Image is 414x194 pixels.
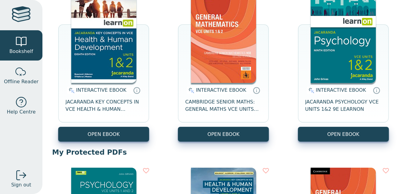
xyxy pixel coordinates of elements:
[52,148,404,157] p: My Protected PDFs
[67,87,75,94] img: interactive.svg
[11,181,31,189] span: Sign out
[298,127,389,142] button: OPEN EBOOK
[4,78,38,85] span: Offline Reader
[58,127,149,142] button: OPEN EBOOK
[253,87,260,94] a: Interactive eBooks are accessed online via the publisher’s portal. They contain interactive resou...
[196,87,246,93] span: INTERACTIVE EBOOK
[65,98,142,113] span: JACARANDA KEY CONCEPTS IN VCE HEALTH & HUMAN DEVELOPMENT UNITS 1&2 LEARNON EBOOK 8E
[9,48,33,55] span: Bookshelf
[178,127,269,142] button: OPEN EBOOK
[307,87,314,94] img: interactive.svg
[7,108,35,116] span: Help Centre
[133,87,140,94] a: Interactive eBooks are accessed online via the publisher’s portal. They contain interactive resou...
[373,87,380,94] a: Interactive eBooks are accessed online via the publisher’s portal. They contain interactive resou...
[76,87,126,93] span: INTERACTIVE EBOOK
[316,87,366,93] span: INTERACTIVE EBOOK
[187,87,194,94] img: interactive.svg
[305,98,382,113] span: JACARANDA PSYCHOLOGY VCE UNITS 1&2 9E LEARNON
[185,98,262,113] span: CAMBRIDGE SENIOR MATHS: GENERAL MATHS VCE UNITS 1&2 EBOOK 2E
